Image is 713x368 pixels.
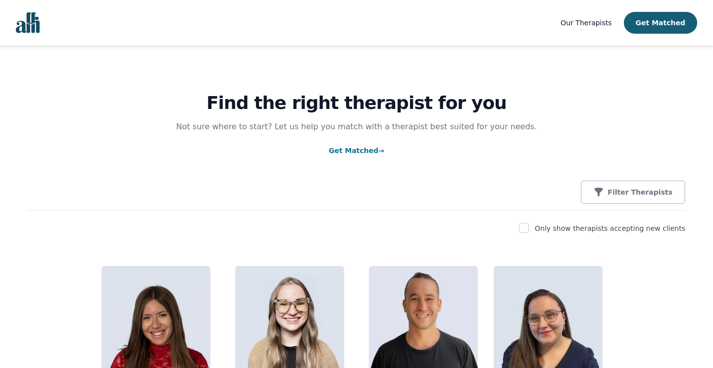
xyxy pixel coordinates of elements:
img: alli logo [16,12,40,33]
a: Our Therapists [560,17,611,29]
p: Not sure where to start? Let us help you match with a therapist best suited for your needs. [166,121,547,133]
button: Get Matched [624,12,697,34]
span: → [378,147,384,155]
label: Only show therapists accepting new clients [535,224,685,232]
p: Filter Therapists [608,187,672,197]
h1: Find the right therapist for you [28,93,685,113]
a: Get Matched [329,147,384,155]
button: Filter Therapists [581,180,685,204]
span: Our Therapists [560,19,611,27]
